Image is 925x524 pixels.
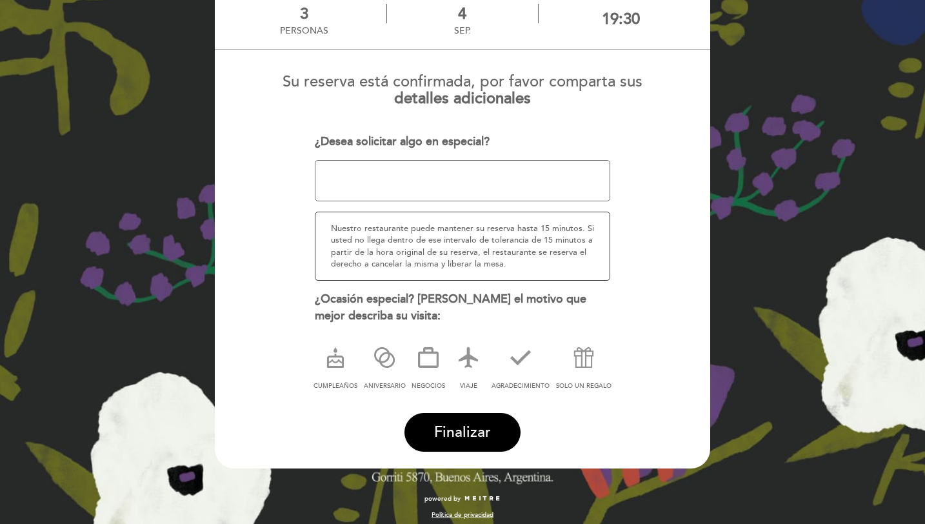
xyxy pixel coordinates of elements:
[364,382,406,390] span: ANIVERSARIO
[434,423,491,441] span: Finalizar
[313,382,357,390] span: CUMPLEAÑOS
[315,134,611,150] div: ¿Desea solicitar algo en especial?
[280,5,328,23] div: 3
[387,5,537,23] div: 4
[315,212,611,281] div: Nuestro restaurante puede mantener su reserva hasta 15 minutos. Si usted no llega dentro de ese i...
[280,25,328,36] div: personas
[315,291,611,324] div: ¿Ocasión especial? [PERSON_NAME] el motivo que mejor describa su visita:
[492,382,550,390] span: AGRADECIMIENTO
[283,72,642,91] span: Su reserva está confirmada, por favor comparta sus
[460,382,477,390] span: VIAJE
[432,510,493,519] a: Política de privacidad
[394,89,531,108] b: detalles adicionales
[424,494,461,503] span: powered by
[412,382,445,390] span: NEGOCIOS
[424,494,501,503] a: powered by
[602,10,640,28] div: 19:30
[556,382,612,390] span: SOLO UN REGALO
[464,496,501,502] img: MEITRE
[387,25,537,36] div: sep.
[404,413,521,452] button: Finalizar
